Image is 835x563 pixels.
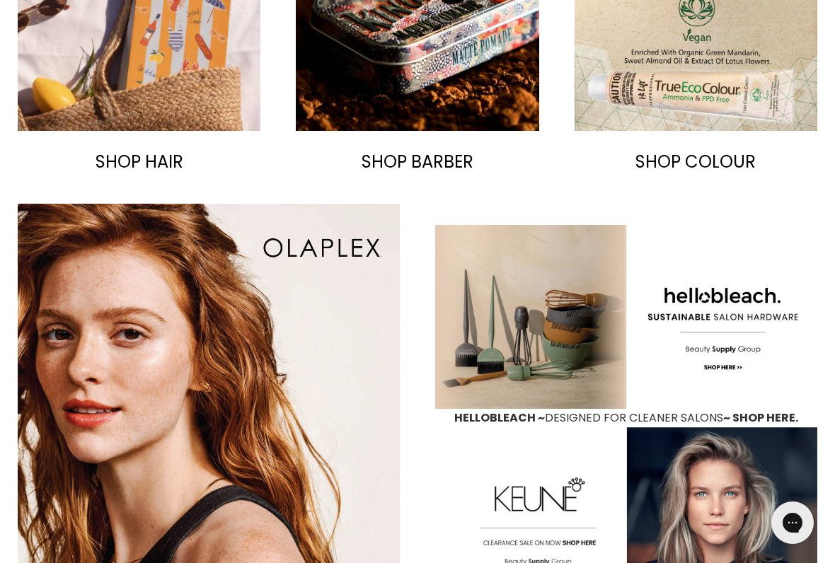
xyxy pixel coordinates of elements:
a: SHOP HAIR [18,145,260,179]
a: SHOP BARBER [296,145,539,179]
span: HELLOBLEACH ~ [454,410,545,426]
span: DESIGNED FOR CLEANER SALONS [454,410,723,426]
span: SHOP BARBER [362,150,473,173]
span: SHOP HERE. [732,410,798,426]
span: ~ [723,410,730,426]
span: SHOP COLOUR [635,150,756,173]
a: SHOP COLOUR [575,145,817,179]
iframe: Gorgias live chat messenger [764,497,821,549]
span: SHOP HAIR [96,150,183,173]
